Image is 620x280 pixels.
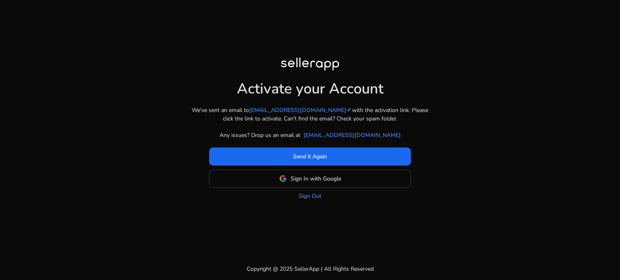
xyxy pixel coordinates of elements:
p: Any issues? Drop us an email at [220,131,300,139]
img: google-logo.svg [279,175,287,182]
a: [EMAIL_ADDRESS][DOMAIN_NAME] [304,131,401,139]
h1: Activate your Account [237,74,383,97]
a: [EMAIL_ADDRESS][DOMAIN_NAME] [249,106,352,114]
p: We've sent an email to with the activation link. Please click the link to activate. Can't find th... [189,106,431,123]
span: Sign In with Google [291,174,341,183]
span: Send it Again [293,152,327,161]
a: Sign Out [299,192,321,200]
button: Sign In with Google [209,170,411,188]
button: Send it Again [209,147,411,166]
mat-icon: edit [346,107,352,112]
